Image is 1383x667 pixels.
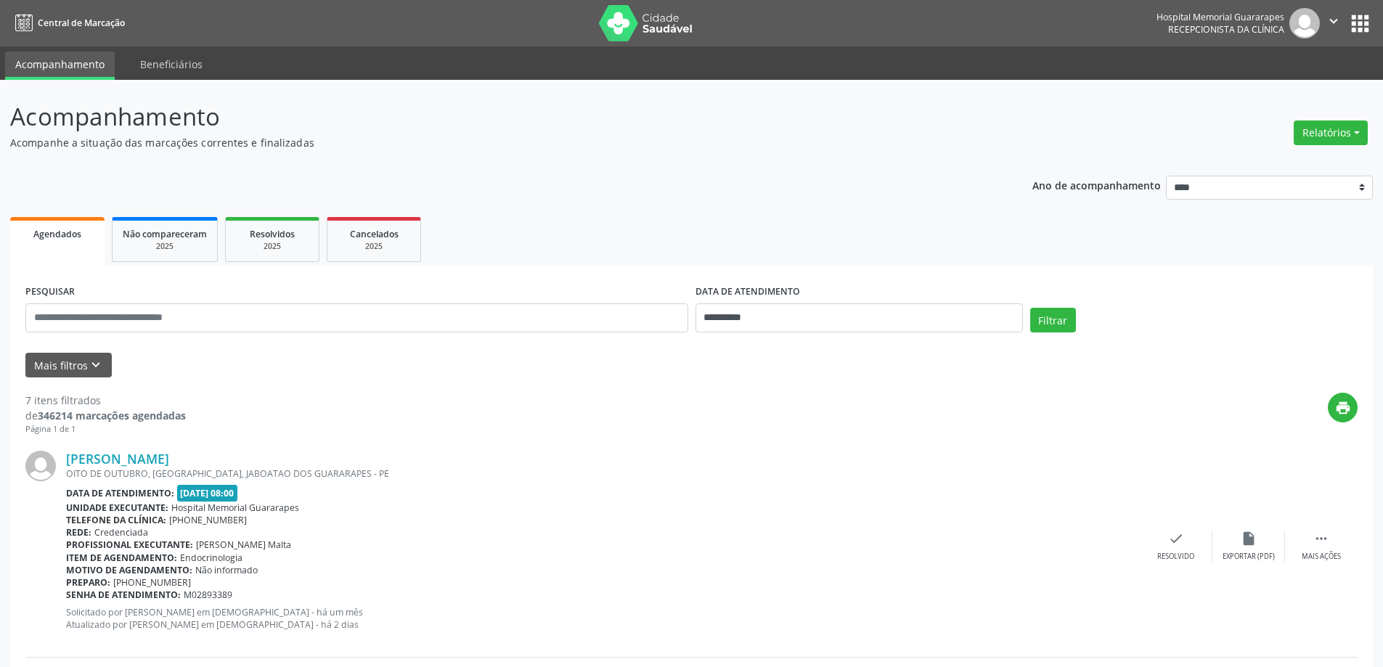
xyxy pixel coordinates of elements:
i:  [1326,13,1342,29]
b: Item de agendamento: [66,552,177,564]
div: Hospital Memorial Guararapes [1156,11,1284,23]
span: Agendados [33,228,81,240]
a: Beneficiários [130,52,213,77]
b: Unidade executante: [66,502,168,514]
label: PESQUISAR [25,281,75,303]
span: M02893389 [184,589,232,601]
span: Não compareceram [123,228,207,240]
span: Resolvidos [250,228,295,240]
span: Endocrinologia [180,552,242,564]
span: Central de Marcação [38,17,125,29]
div: de [25,408,186,423]
div: 2025 [236,241,309,252]
p: Ano de acompanhamento [1032,176,1161,194]
i: check [1168,531,1184,547]
a: [PERSON_NAME] [66,451,169,467]
i:  [1313,531,1329,547]
span: Hospital Memorial Guararapes [171,502,299,514]
a: Acompanhamento [5,52,115,80]
i: insert_drive_file [1241,531,1257,547]
span: [DATE] 08:00 [177,485,238,502]
b: Senha de atendimento: [66,589,181,601]
button: Relatórios [1294,120,1368,145]
i: keyboard_arrow_down [88,357,104,373]
b: Motivo de agendamento: [66,564,192,576]
i: print [1335,400,1351,416]
button: apps [1347,11,1373,36]
button: print [1328,393,1358,422]
span: Cancelados [350,228,399,240]
div: OITO DE OUTUBRO, [GEOGRAPHIC_DATA], JABOATAO DOS GUARARAPES - PE [66,467,1140,480]
img: img [1289,8,1320,38]
b: Preparo: [66,576,110,589]
p: Acompanhe a situação das marcações correntes e finalizadas [10,135,964,150]
span: Recepcionista da clínica [1168,23,1284,36]
span: Credenciada [94,526,148,539]
span: [PHONE_NUMBER] [113,576,191,589]
a: Central de Marcação [10,11,125,35]
button: Filtrar [1030,308,1076,332]
div: Exportar (PDF) [1223,552,1275,562]
span: Não informado [195,564,258,576]
span: [PERSON_NAME] Malta [196,539,291,551]
b: Telefone da clínica: [66,514,166,526]
div: Mais ações [1302,552,1341,562]
button: Mais filtroskeyboard_arrow_down [25,353,112,378]
div: Resolvido [1157,552,1194,562]
div: 2025 [123,241,207,252]
b: Data de atendimento: [66,487,174,499]
span: [PHONE_NUMBER] [169,514,247,526]
div: 2025 [338,241,410,252]
img: img [25,451,56,481]
p: Solicitado por [PERSON_NAME] em [DEMOGRAPHIC_DATA] - há um mês Atualizado por [PERSON_NAME] em [D... [66,606,1140,631]
b: Profissional executante: [66,539,193,551]
strong: 346214 marcações agendadas [38,409,186,422]
label: DATA DE ATENDIMENTO [695,281,800,303]
div: 7 itens filtrados [25,393,186,408]
p: Acompanhamento [10,99,964,135]
button:  [1320,8,1347,38]
b: Rede: [66,526,91,539]
div: Página 1 de 1 [25,423,186,435]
